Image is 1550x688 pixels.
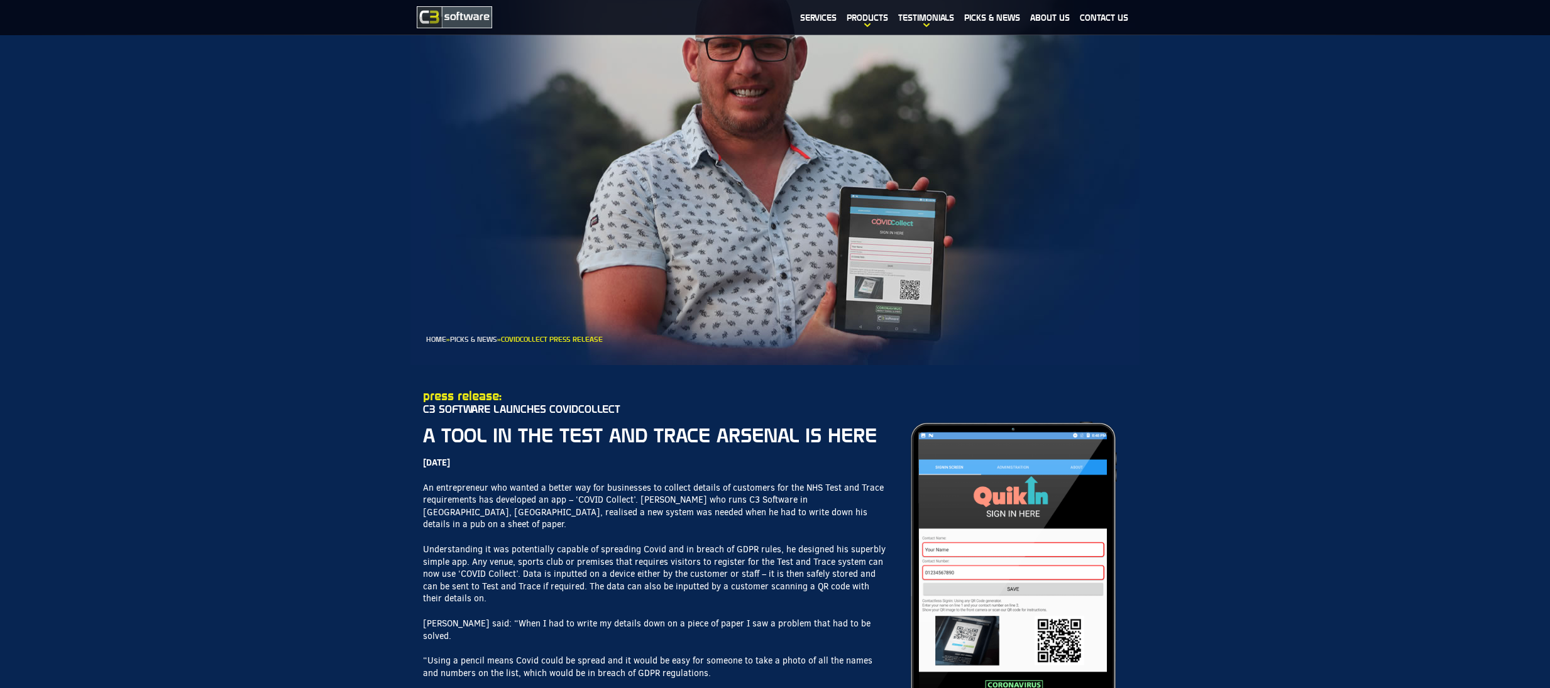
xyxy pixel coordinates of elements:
a: Products [842,3,893,32]
a: Contact Us [1075,3,1133,32]
b: [DATE] [423,456,450,469]
h2: C3 Software launches covidcollect [423,405,888,414]
p: [PERSON_NAME] said: “When I had to write my details down on a piece of paper I saw a problem that... [423,618,888,642]
span: » » [426,336,603,343]
a: About us [1025,3,1075,32]
p: Understanding it was potentially capable of spreading Covid and in breach of GDPR rules, he desig... [423,543,888,605]
a: Picks & News [450,336,497,343]
img: C3 Software [417,6,492,28]
a: Picks & News [959,3,1025,32]
span: CovidCollect Press Release [501,336,603,343]
a: Home [426,336,446,343]
p: “Using a pencil means Covid could be spread and it would be easy for someone to take a photo of a... [423,655,888,679]
a: Services [795,3,842,32]
a: Testimonials [893,3,959,32]
h4: press release: [423,390,888,401]
p: An entrepreneur who wanted a better way for businesses to collect details of customers for the NH... [423,482,888,531]
h2: A tool in the test and trace arsenal is here [423,427,888,444]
